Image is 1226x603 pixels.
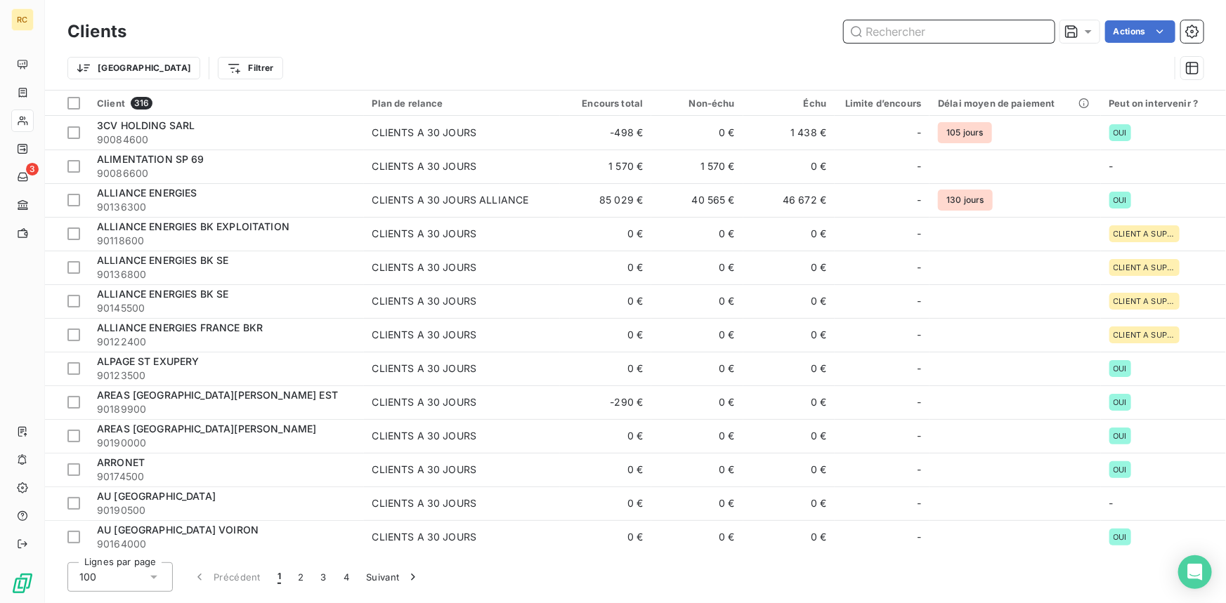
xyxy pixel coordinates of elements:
div: Open Intercom Messenger [1178,555,1212,589]
span: - [917,294,921,308]
span: ALIMENTATION SP 69 [97,153,204,165]
span: - [917,530,921,544]
div: Non-échu [660,98,735,109]
div: CLIENTS A 30 JOURS [372,496,477,510]
span: - [917,260,921,274]
td: -290 € [560,385,652,419]
td: 0 € [560,520,652,554]
span: OUI [1114,465,1127,474]
span: AU [GEOGRAPHIC_DATA] VOIRON [97,524,259,536]
td: 0 € [651,385,743,419]
td: 0 € [743,486,835,520]
span: 90122400 [97,335,356,349]
span: - [917,362,921,376]
td: 0 € [651,251,743,284]
td: 0 € [651,419,743,453]
button: Précédent [184,562,269,592]
span: 90189900 [97,402,356,416]
span: ALLIANCE ENERGIES BK SE [97,288,228,300]
td: 85 029 € [560,183,652,217]
span: OUI [1114,364,1127,373]
button: 4 [335,562,358,592]
span: - [1109,497,1114,509]
button: Filtrer [218,57,282,79]
div: CLIENTS A 30 JOURS [372,260,477,274]
span: CLIENT A SUPPRIMER [1114,230,1175,238]
span: AU [GEOGRAPHIC_DATA] [97,490,216,502]
span: 105 jours [938,122,991,143]
td: 0 € [651,116,743,150]
td: 0 € [743,419,835,453]
div: CLIENTS A 30 JOURS [372,294,477,308]
span: 90118600 [97,234,356,248]
td: 1 570 € [651,150,743,183]
span: ALPAGE ST EXUPERY [97,355,200,367]
span: Client [97,98,125,109]
td: 0 € [560,352,652,385]
span: 3 [26,163,39,175]
td: 0 € [743,385,835,419]
td: 40 565 € [651,183,743,217]
span: CLIENT A SUPPRIMER [1114,331,1175,339]
td: 0 € [560,318,652,352]
td: 0 € [560,486,652,520]
button: [GEOGRAPHIC_DATA] [67,57,200,79]
span: - [917,496,921,510]
td: 1 570 € [560,150,652,183]
span: 90190500 [97,503,356,517]
td: 0 € [560,284,652,318]
button: 1 [269,562,289,592]
span: ARRONET [97,456,145,468]
button: Actions [1105,20,1175,43]
td: 0 € [560,453,652,486]
span: - [917,429,921,443]
button: 3 [313,562,335,592]
span: - [917,227,921,241]
td: 0 € [743,453,835,486]
span: 1 [278,570,281,584]
td: 0 € [651,453,743,486]
span: - [917,193,921,207]
td: 0 € [743,150,835,183]
td: 0 € [651,217,743,251]
span: CLIENT A SUPPRIMER [1114,263,1175,272]
td: 0 € [560,251,652,284]
span: 130 jours [938,190,992,211]
div: CLIENTS A 30 JOURS [372,463,477,477]
span: OUI [1114,128,1127,137]
td: 0 € [651,520,743,554]
span: AREAS [GEOGRAPHIC_DATA][PERSON_NAME] EST [97,389,338,401]
span: OUI [1114,196,1127,204]
span: - [917,395,921,409]
div: CLIENTS A 30 JOURS [372,328,477,342]
span: - [917,463,921,477]
div: CLIENTS A 30 JOURS [372,126,477,140]
div: Plan de relance [372,98,552,109]
span: 90164000 [97,537,356,551]
a: 3 [11,166,33,188]
span: OUI [1114,432,1127,440]
div: RC [11,8,34,31]
span: - [917,159,921,173]
span: ALLIANCE ENERGIES [97,187,197,199]
span: 100 [79,570,96,584]
span: 316 [131,97,152,110]
button: 2 [289,562,312,592]
div: CLIENTS A 30 JOURS [372,395,477,409]
td: 0 € [743,352,835,385]
div: CLIENTS A 30 JOURS [372,362,477,376]
td: 1 438 € [743,116,835,150]
td: 0 € [651,284,743,318]
td: 0 € [560,217,652,251]
div: CLIENTS A 30 JOURS [372,159,477,173]
div: Limite d’encours [843,98,921,109]
span: OUI [1114,533,1127,541]
td: 0 € [743,251,835,284]
span: 3CV HOLDING SARL [97,119,195,131]
span: CLIENT A SUPPRIMER [1114,297,1175,305]
img: Logo LeanPay [11,572,34,595]
td: 0 € [743,520,835,554]
div: CLIENTS A 30 JOURS [372,429,477,443]
td: 0 € [651,318,743,352]
td: -498 € [560,116,652,150]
